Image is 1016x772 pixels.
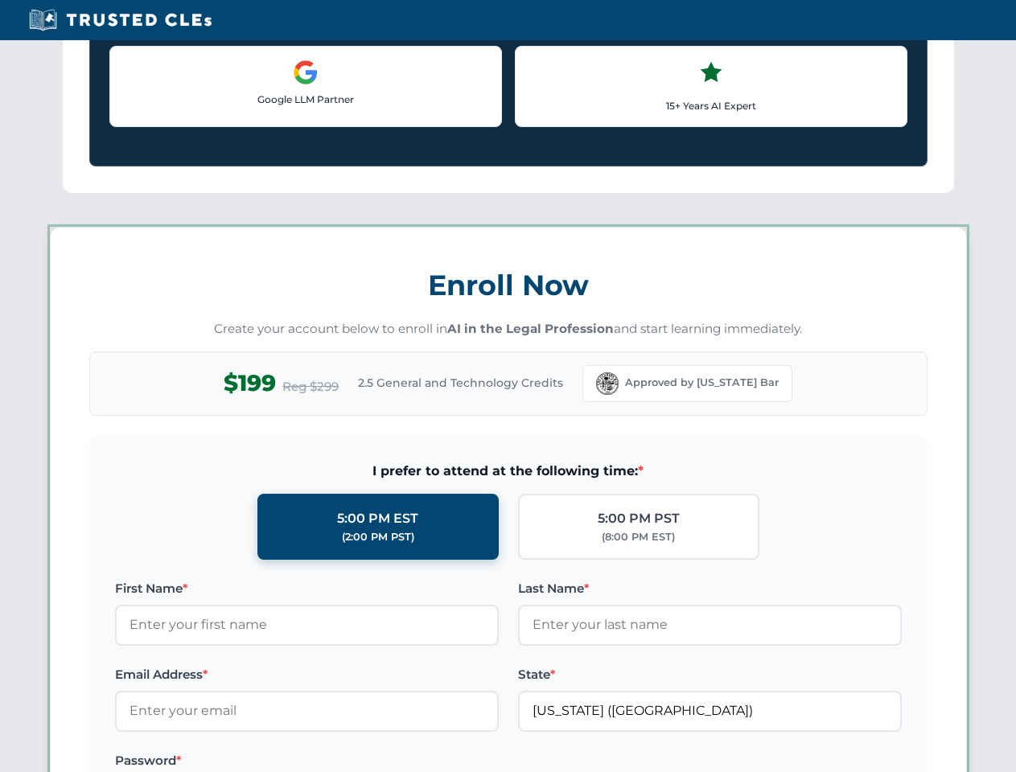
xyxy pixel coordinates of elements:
span: Approved by [US_STATE] Bar [625,375,779,391]
label: State [518,665,902,684]
input: Enter your first name [115,605,499,645]
div: 5:00 PM EST [337,508,418,529]
input: Enter your email [115,691,499,731]
img: Trusted CLEs [24,8,216,32]
span: 2.5 General and Technology Credits [358,374,563,392]
img: Florida Bar [596,372,619,395]
label: First Name [115,579,499,598]
span: I prefer to attend at the following time: [115,461,902,482]
p: Create your account below to enroll in and start learning immediately. [89,320,928,339]
span: Reg $299 [282,377,339,396]
input: Enter your last name [518,605,902,645]
input: Florida (FL) [518,691,902,731]
img: Google [293,60,319,85]
strong: AI in the Legal Profession [447,321,614,336]
label: Password [115,751,499,770]
span: $199 [224,365,276,401]
div: 5:00 PM PST [598,508,680,529]
div: (8:00 PM EST) [602,529,675,545]
label: Last Name [518,579,902,598]
label: Email Address [115,665,499,684]
p: 15+ Years AI Expert [529,98,894,113]
div: (2:00 PM PST) [342,529,414,545]
p: Google LLM Partner [123,92,488,107]
h3: Enroll Now [89,260,928,310]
